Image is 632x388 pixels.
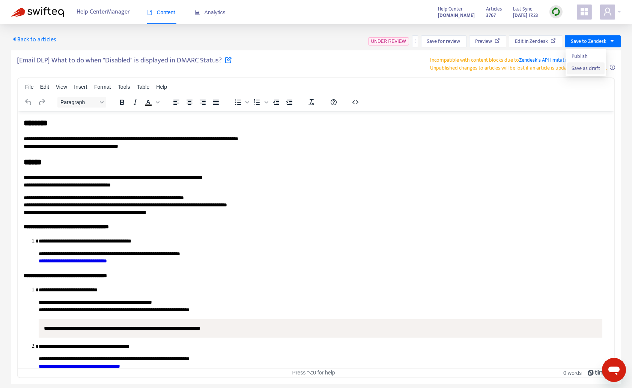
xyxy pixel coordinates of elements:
[509,35,562,47] button: Edit in Zendesk
[170,97,183,108] button: Align left
[195,9,226,15] span: Analytics
[513,11,538,20] strong: [DATE] 17:23
[430,56,572,64] span: Incompatible with content blocks due to
[438,5,463,13] span: Help Center
[486,5,502,13] span: Articles
[571,37,606,45] span: Save to Zendesk
[513,5,532,13] span: Last Sync
[22,97,35,108] button: Undo
[40,84,49,90] span: Edit
[25,84,34,90] span: File
[18,111,614,368] iframe: Rich Text Area
[430,64,607,72] span: Unpublished changes to articles will be lost if an article is updated using this app.
[270,97,283,108] button: Decrease indent
[610,65,615,70] span: info-circle
[232,97,250,108] div: Bullet list
[588,370,606,376] a: Powered by Tiny
[94,84,111,90] span: Format
[469,35,506,47] button: Preview
[283,97,296,108] button: Increase indent
[116,97,128,108] button: Bold
[580,7,589,16] span: appstore
[486,11,496,20] strong: 3767
[438,11,475,20] a: [DOMAIN_NAME]
[77,5,130,19] span: Help Center Manager
[17,56,232,69] h5: [Email DLP] What to do when "Disabled" is displayed in DMARC Status?
[412,35,418,47] button: more
[475,37,492,45] span: Preview
[603,7,612,16] span: user
[195,10,200,15] span: area-chart
[565,35,621,47] button: Save to Zendeskcaret-down
[74,84,87,90] span: Insert
[56,84,67,90] span: View
[118,84,130,90] span: Tools
[609,38,615,44] span: caret-down
[602,358,626,382] iframe: メッセージングウィンドウを開くボタン
[519,56,572,64] a: Zendesk's API limitation
[572,52,600,61] span: Publish
[60,99,97,105] span: Paragraph
[563,370,582,376] button: 0 words
[551,7,561,17] img: sync.dc5367851b00ba804db3.png
[209,97,222,108] button: Justify
[11,35,56,45] span: Back to articles
[305,97,318,108] button: Clear formatting
[147,10,152,15] span: book
[251,97,269,108] div: Numbered list
[515,37,548,45] span: Edit in Zendesk
[572,64,600,73] span: Save as draft
[196,97,209,108] button: Align right
[142,97,161,108] div: Text color Black
[35,97,48,108] button: Redo
[57,97,106,108] button: Block Paragraph
[421,35,466,47] button: Save for review
[147,9,175,15] span: Content
[412,38,418,44] span: more
[327,97,340,108] button: Help
[183,97,196,108] button: Align center
[156,84,167,90] span: Help
[11,7,64,17] img: Swifteq
[129,97,141,108] button: Italic
[427,37,460,45] span: Save for review
[216,370,411,376] div: Press ⌥0 for help
[137,84,149,90] span: Table
[371,39,406,44] span: UNDER REVIEW
[11,36,17,42] span: caret-left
